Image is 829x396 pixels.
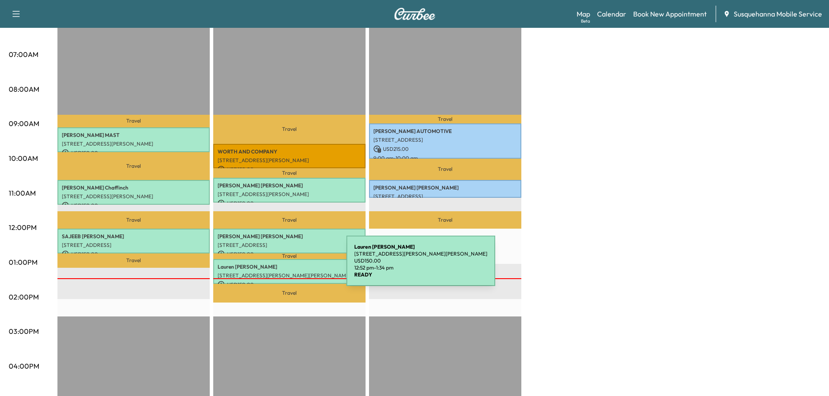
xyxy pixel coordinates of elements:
[9,118,39,129] p: 09:00AM
[62,242,205,249] p: [STREET_ADDRESS]
[218,250,361,258] p: USD 150.00
[373,193,517,200] p: [STREET_ADDRESS]
[354,271,372,278] b: READY
[9,326,39,336] p: 03:00PM
[354,250,487,257] p: [STREET_ADDRESS][PERSON_NAME][PERSON_NAME]
[9,84,39,94] p: 08:00AM
[218,148,361,155] p: WORTH AND COMPANY
[373,128,517,135] p: [PERSON_NAME] AUTOMOTIVE
[633,9,707,19] a: Book New Appointment
[57,211,210,229] p: Travel
[218,272,361,279] p: [STREET_ADDRESS][PERSON_NAME][PERSON_NAME]
[373,136,517,143] p: [STREET_ADDRESS]
[62,140,205,147] p: [STREET_ADDRESS][PERSON_NAME]
[62,193,205,200] p: [STREET_ADDRESS][PERSON_NAME]
[218,166,361,173] p: USD 150.00
[62,132,205,139] p: [PERSON_NAME] MAST
[369,159,521,180] p: Travel
[581,18,590,24] div: Beta
[213,168,366,178] p: Travel
[394,8,436,20] img: Curbee Logo
[218,281,361,289] p: USD 150.00
[218,233,361,240] p: [PERSON_NAME] [PERSON_NAME]
[373,145,517,153] p: USD 215.00
[9,153,38,163] p: 10:00AM
[373,155,517,162] p: 9:00 am - 10:00 am
[57,152,210,180] p: Travel
[57,115,210,128] p: Travel
[354,243,415,250] b: Lauren [PERSON_NAME]
[369,211,521,229] p: Travel
[734,9,822,19] span: Susquehanna Mobile Service
[62,149,205,157] p: USD 150.00
[597,9,626,19] a: Calendar
[218,182,361,189] p: [PERSON_NAME] [PERSON_NAME]
[62,202,205,210] p: USD 150.00
[218,157,361,164] p: [STREET_ADDRESS][PERSON_NAME]
[62,250,205,258] p: USD 150.00
[213,115,366,144] p: Travel
[369,115,521,123] p: Travel
[373,184,517,191] p: [PERSON_NAME] [PERSON_NAME]
[9,257,37,267] p: 01:00PM
[354,257,487,264] p: USD 150.00
[213,284,366,303] p: Travel
[354,264,487,271] p: 12:52 pm - 1:34 pm
[9,222,37,233] p: 12:00PM
[218,200,361,207] p: USD 150.00
[62,233,205,240] p: SAJEEB [PERSON_NAME]
[218,191,361,198] p: [STREET_ADDRESS][PERSON_NAME]
[9,49,38,60] p: 07:00AM
[9,361,39,371] p: 04:00PM
[9,292,39,302] p: 02:00PM
[62,184,205,191] p: [PERSON_NAME] Chaffinch
[213,253,366,259] p: Travel
[57,253,210,268] p: Travel
[577,9,590,19] a: MapBeta
[218,242,361,249] p: [STREET_ADDRESS]
[213,211,366,229] p: Travel
[218,263,361,270] p: Lauren [PERSON_NAME]
[9,188,36,198] p: 11:00AM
